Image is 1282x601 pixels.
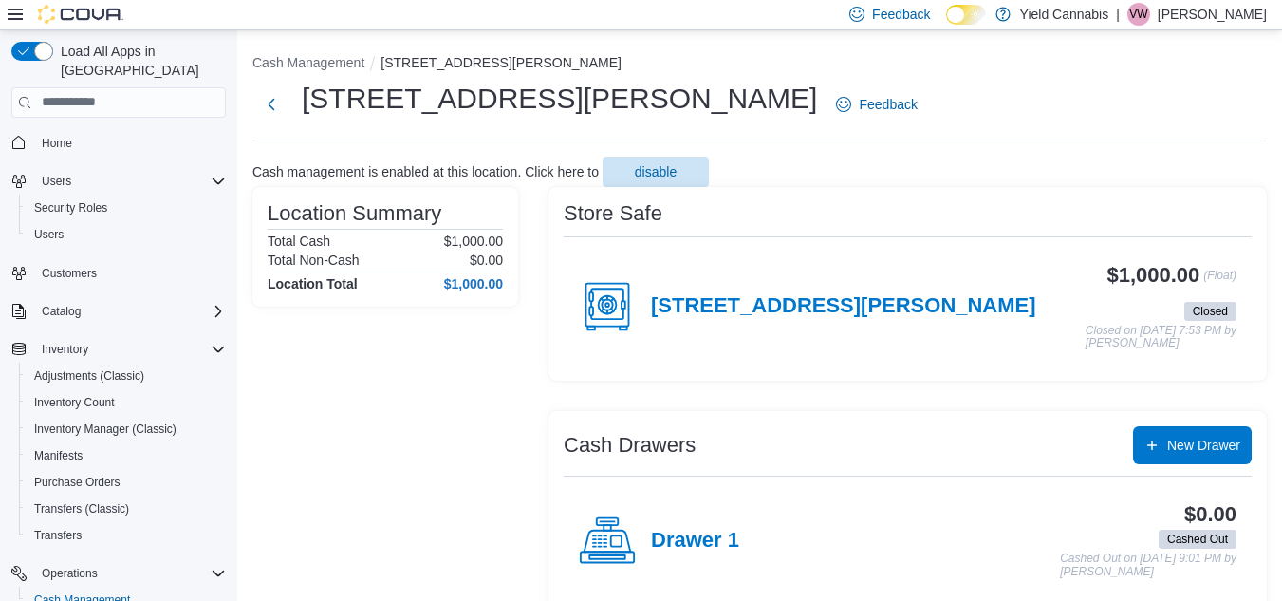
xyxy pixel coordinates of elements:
[1133,426,1252,464] button: New Drawer
[381,55,622,70] button: [STREET_ADDRESS][PERSON_NAME]
[19,416,233,442] button: Inventory Manager (Classic)
[859,95,917,114] span: Feedback
[53,42,226,80] span: Load All Apps in [GEOGRAPHIC_DATA]
[34,200,107,216] span: Security Roles
[268,234,330,249] h6: Total Cash
[34,338,96,361] button: Inventory
[42,266,97,281] span: Customers
[872,5,930,24] span: Feedback
[27,471,128,494] a: Purchase Orders
[19,522,233,549] button: Transfers
[27,498,137,520] a: Transfers (Classic)
[19,221,233,248] button: Users
[27,197,115,219] a: Security Roles
[42,566,98,581] span: Operations
[828,85,924,123] a: Feedback
[27,365,152,387] a: Adjustments (Classic)
[27,418,184,441] a: Inventory Manager (Classic)
[946,25,947,26] span: Dark Mode
[252,164,599,179] p: Cash management is enabled at this location. Click here to
[34,475,121,490] span: Purchase Orders
[38,5,123,24] img: Cova
[1127,3,1150,26] div: Vanessa Wilson
[34,422,177,437] span: Inventory Manager (Classic)
[4,168,233,195] button: Users
[27,365,226,387] span: Adjustments (Classic)
[19,496,233,522] button: Transfers (Classic)
[4,336,233,363] button: Inventory
[603,157,709,187] button: disable
[4,560,233,587] button: Operations
[34,131,226,155] span: Home
[4,129,233,157] button: Home
[19,442,233,469] button: Manifests
[27,223,71,246] a: Users
[42,136,72,151] span: Home
[34,395,115,410] span: Inventory Count
[27,391,122,414] a: Inventory Count
[34,170,79,193] button: Users
[268,253,360,268] h6: Total Non-Cash
[946,5,986,25] input: Dark Mode
[34,501,129,516] span: Transfers (Classic)
[34,448,83,463] span: Manifests
[19,389,233,416] button: Inventory Count
[34,338,226,361] span: Inventory
[19,195,233,221] button: Security Roles
[34,261,226,285] span: Customers
[1107,264,1200,287] h3: $1,000.00
[34,300,88,323] button: Catalog
[4,259,233,287] button: Customers
[268,276,358,291] h4: Location Total
[34,562,226,585] span: Operations
[252,53,1267,76] nav: An example of EuiBreadcrumbs
[34,562,105,585] button: Operations
[34,170,226,193] span: Users
[27,444,90,467] a: Manifests
[1203,264,1236,298] p: (Float)
[34,300,226,323] span: Catalog
[27,418,226,441] span: Inventory Manager (Classic)
[34,368,144,384] span: Adjustments (Classic)
[4,298,233,325] button: Catalog
[27,391,226,414] span: Inventory Count
[19,469,233,496] button: Purchase Orders
[27,444,226,467] span: Manifests
[27,524,226,547] span: Transfers
[268,202,441,225] h3: Location Summary
[564,434,696,457] h3: Cash Drawers
[27,524,89,547] a: Transfers
[42,174,71,189] span: Users
[444,234,503,249] p: $1,000.00
[1116,3,1120,26] p: |
[1159,530,1236,549] span: Cashed Out
[444,276,503,291] h4: $1,000.00
[34,262,104,285] a: Customers
[1193,303,1228,320] span: Closed
[635,162,677,181] span: disable
[564,202,662,225] h3: Store Safe
[252,55,364,70] button: Cash Management
[1086,325,1236,350] p: Closed on [DATE] 7:53 PM by [PERSON_NAME]
[302,80,817,118] h1: [STREET_ADDRESS][PERSON_NAME]
[1158,3,1267,26] p: [PERSON_NAME]
[1184,503,1236,526] h3: $0.00
[1167,436,1240,455] span: New Drawer
[27,197,226,219] span: Security Roles
[42,342,88,357] span: Inventory
[27,471,226,494] span: Purchase Orders
[1167,531,1228,548] span: Cashed Out
[34,227,64,242] span: Users
[34,528,82,543] span: Transfers
[1060,553,1236,578] p: Cashed Out on [DATE] 9:01 PM by [PERSON_NAME]
[1129,3,1147,26] span: VW
[651,529,739,554] h4: Drawer 1
[27,223,226,246] span: Users
[34,132,80,155] a: Home
[19,363,233,389] button: Adjustments (Classic)
[470,253,503,268] p: $0.00
[42,304,81,319] span: Catalog
[1184,302,1236,321] span: Closed
[1020,3,1109,26] p: Yield Cannabis
[651,294,1036,319] h4: [STREET_ADDRESS][PERSON_NAME]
